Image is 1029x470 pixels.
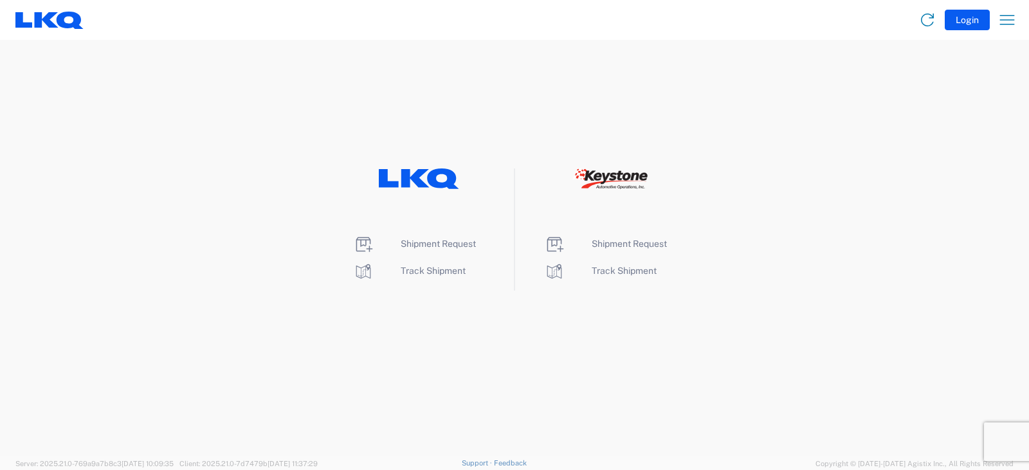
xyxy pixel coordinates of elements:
[15,460,174,467] span: Server: 2025.21.0-769a9a7b8c3
[122,460,174,467] span: [DATE] 10:09:35
[401,239,476,249] span: Shipment Request
[353,266,466,276] a: Track Shipment
[462,459,494,467] a: Support
[592,239,667,249] span: Shipment Request
[815,458,1014,469] span: Copyright © [DATE]-[DATE] Agistix Inc., All Rights Reserved
[945,10,990,30] button: Login
[268,460,318,467] span: [DATE] 11:37:29
[353,239,476,249] a: Shipment Request
[401,266,466,276] span: Track Shipment
[179,460,318,467] span: Client: 2025.21.0-7d7479b
[592,266,657,276] span: Track Shipment
[544,266,657,276] a: Track Shipment
[494,459,527,467] a: Feedback
[544,239,667,249] a: Shipment Request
